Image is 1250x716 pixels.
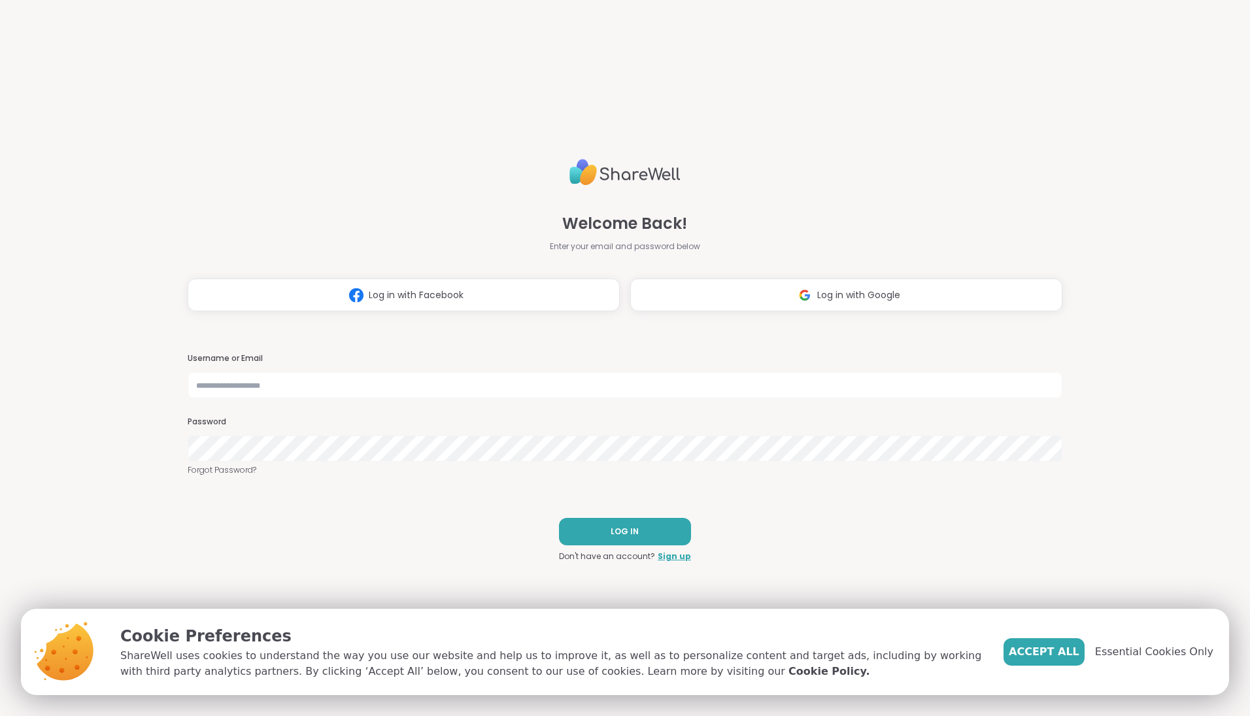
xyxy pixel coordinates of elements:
[562,212,687,235] span: Welcome Back!
[611,526,639,537] span: LOG IN
[788,664,870,679] a: Cookie Policy.
[559,551,655,562] span: Don't have an account?
[658,551,691,562] a: Sign up
[1009,644,1079,660] span: Accept All
[188,353,1062,364] h3: Username or Email
[120,648,983,679] p: ShareWell uses cookies to understand the way you use our website and help us to improve it, as we...
[550,241,700,252] span: Enter your email and password below
[344,283,369,307] img: ShareWell Logomark
[120,624,983,648] p: Cookie Preferences
[188,417,1062,428] h3: Password
[1004,638,1085,666] button: Accept All
[369,288,464,302] span: Log in with Facebook
[630,279,1062,311] button: Log in with Google
[1095,644,1213,660] span: Essential Cookies Only
[188,279,620,311] button: Log in with Facebook
[188,464,1062,476] a: Forgot Password?
[559,518,691,545] button: LOG IN
[792,283,817,307] img: ShareWell Logomark
[817,288,900,302] span: Log in with Google
[569,154,681,191] img: ShareWell Logo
